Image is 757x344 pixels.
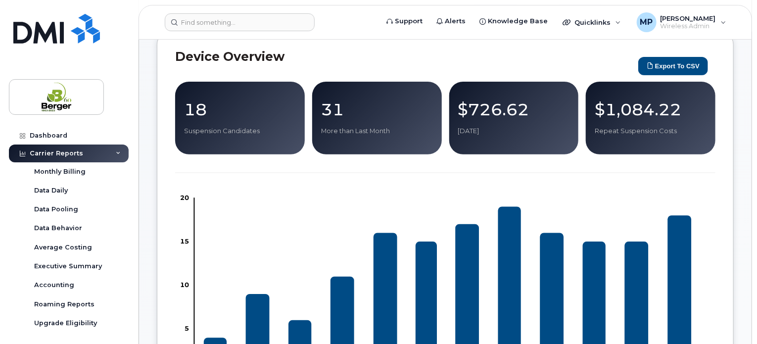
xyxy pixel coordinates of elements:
[321,127,433,136] p: More than Last Month
[640,16,653,28] span: MP
[574,18,611,26] span: Quicklinks
[180,281,189,289] tspan: 10
[175,49,633,64] h2: Device Overview
[165,13,315,31] input: Find something...
[185,325,189,333] tspan: 5
[458,100,570,118] p: $726.62
[395,16,423,26] span: Support
[630,12,733,32] div: Mira-Louise Paquin
[473,11,555,31] a: Knowledge Base
[184,100,296,118] p: 18
[595,100,707,118] p: $1,084.22
[184,127,296,136] p: Suspension Candidates
[661,14,716,22] span: [PERSON_NAME]
[556,12,628,32] div: Quicklinks
[445,16,466,26] span: Alerts
[661,22,716,30] span: Wireless Admin
[429,11,473,31] a: Alerts
[595,127,707,136] p: Repeat Suspension Costs
[379,11,429,31] a: Support
[458,127,570,136] p: [DATE]
[488,16,548,26] span: Knowledge Base
[180,237,189,245] tspan: 15
[180,194,189,201] tspan: 20
[638,57,708,75] button: Export to CSV
[321,100,433,118] p: 31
